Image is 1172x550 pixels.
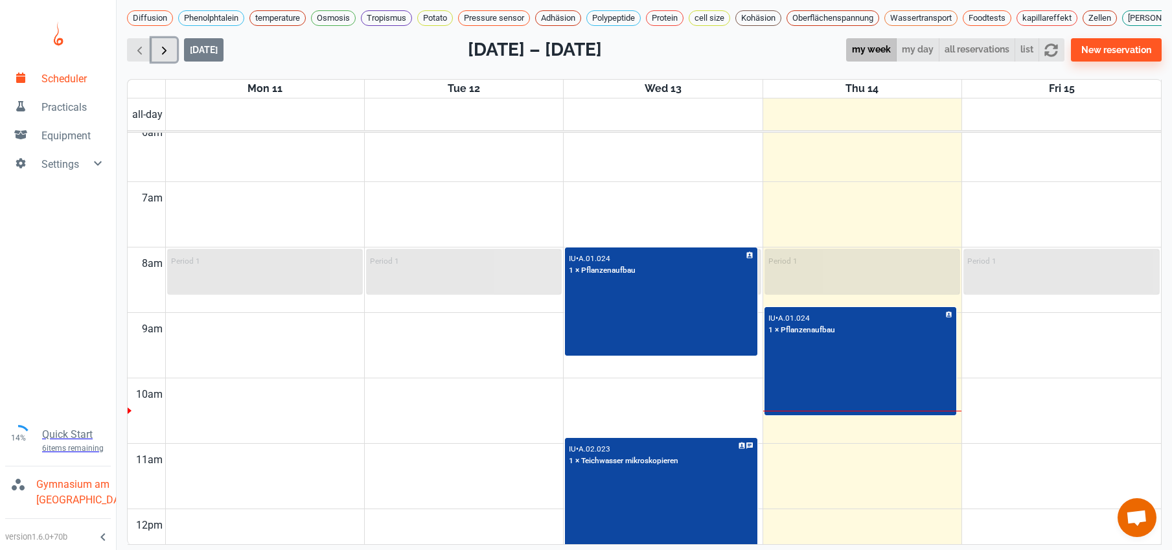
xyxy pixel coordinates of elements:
[468,36,602,63] h2: [DATE] – [DATE]
[587,12,640,25] span: Polypeptide
[689,12,730,25] span: cell size
[736,12,781,25] span: Kohäsion
[1083,10,1117,26] div: Zellen
[896,38,939,62] button: my day
[569,265,636,277] p: 1 × Pflanzenaufbau
[362,12,411,25] span: Tropismus
[642,80,684,98] a: August 13, 2025
[569,455,678,467] p: 1 × Teichwasser mikroskopieren
[647,12,683,25] span: Protein
[1046,80,1077,98] a: August 15, 2025
[787,12,879,25] span: Oberflächenspannung
[127,38,152,62] button: Previous week
[535,10,581,26] div: Adhäsion
[179,12,244,25] span: Phenolphtalein
[133,378,165,411] div: 10am
[963,12,1011,25] span: Foodtests
[768,314,778,323] p: IU •
[586,10,641,26] div: Polypeptide
[312,12,355,25] span: Osmosis
[885,12,957,25] span: Wassertransport
[1017,10,1077,26] div: kapillareffekt
[127,10,173,26] div: Diffusion
[569,444,579,453] p: IU •
[445,80,483,98] a: August 12, 2025
[579,254,610,263] p: A.01.024
[171,257,200,266] p: Period 1
[245,80,285,98] a: August 11, 2025
[579,444,610,453] p: A.02.023
[361,10,412,26] div: Tropismus
[418,12,452,25] span: Potato
[646,10,684,26] div: Protein
[417,10,453,26] div: Potato
[249,10,306,26] div: temperature
[963,10,1011,26] div: Foodtests
[178,10,244,26] div: Phenolphtalein
[133,444,165,476] div: 11am
[130,107,165,122] span: all-day
[139,313,165,345] div: 9am
[768,257,798,266] p: Period 1
[128,12,172,25] span: Diffusion
[370,257,399,266] p: Period 1
[768,325,835,336] p: 1 × Pflanzenaufbau
[139,247,165,280] div: 8am
[184,38,224,62] button: [DATE]
[1039,38,1064,62] button: refresh
[459,12,529,25] span: Pressure sensor
[133,509,165,542] div: 12pm
[536,12,580,25] span: Adhäsion
[1071,38,1162,62] button: New reservation
[843,80,881,98] a: August 14, 2025
[787,10,879,26] div: Oberflächenspannung
[1118,498,1156,537] a: Chat öffnen
[884,10,958,26] div: Wassertransport
[569,254,579,263] p: IU •
[939,38,1015,62] button: all reservations
[778,314,810,323] p: A.01.024
[152,38,177,62] button: Next week
[250,12,305,25] span: temperature
[846,38,897,62] button: my week
[139,182,165,214] div: 7am
[311,10,356,26] div: Osmosis
[735,10,781,26] div: Kohäsion
[1083,12,1116,25] span: Zellen
[1017,12,1077,25] span: kapillareffekt
[689,10,730,26] div: cell size
[967,257,996,266] p: Period 1
[139,117,165,149] div: 6am
[1015,38,1039,62] button: list
[458,10,530,26] div: Pressure sensor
